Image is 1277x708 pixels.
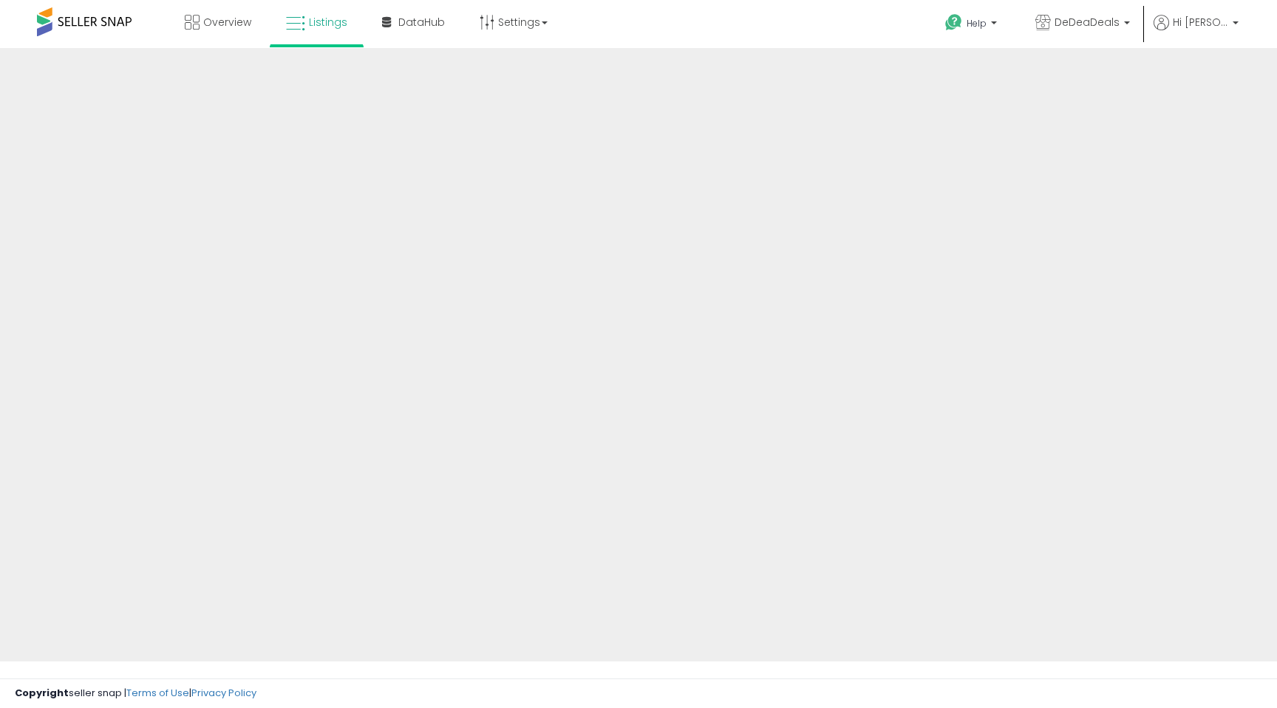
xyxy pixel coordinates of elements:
a: Help [933,2,1012,48]
span: Overview [203,15,251,30]
i: Get Help [944,13,963,32]
a: Hi [PERSON_NAME] [1154,15,1239,48]
span: DeDeaDeals [1055,15,1120,30]
span: Listings [309,15,347,30]
span: Help [967,17,987,30]
span: Hi [PERSON_NAME] [1173,15,1228,30]
span: DataHub [398,15,445,30]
